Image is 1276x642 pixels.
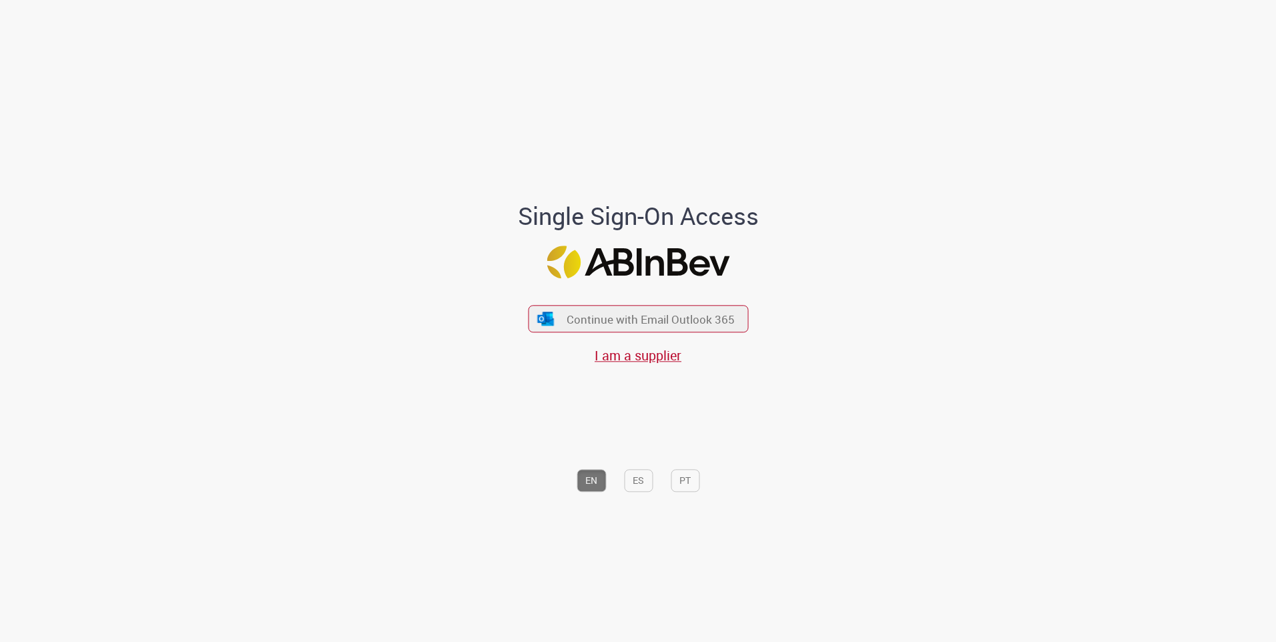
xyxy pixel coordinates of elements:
button: ícone Azure/Microsoft 360 Continue with Email Outlook 365 [528,305,748,332]
span: Continue with Email Outlook 365 [567,312,735,327]
h1: Single Sign-On Access [453,204,824,230]
img: ícone Azure/Microsoft 360 [537,312,555,326]
img: Logo ABInBev [547,246,729,278]
a: I am a supplier [595,347,681,365]
button: PT [671,469,699,492]
button: EN [577,469,606,492]
button: ES [624,469,653,492]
